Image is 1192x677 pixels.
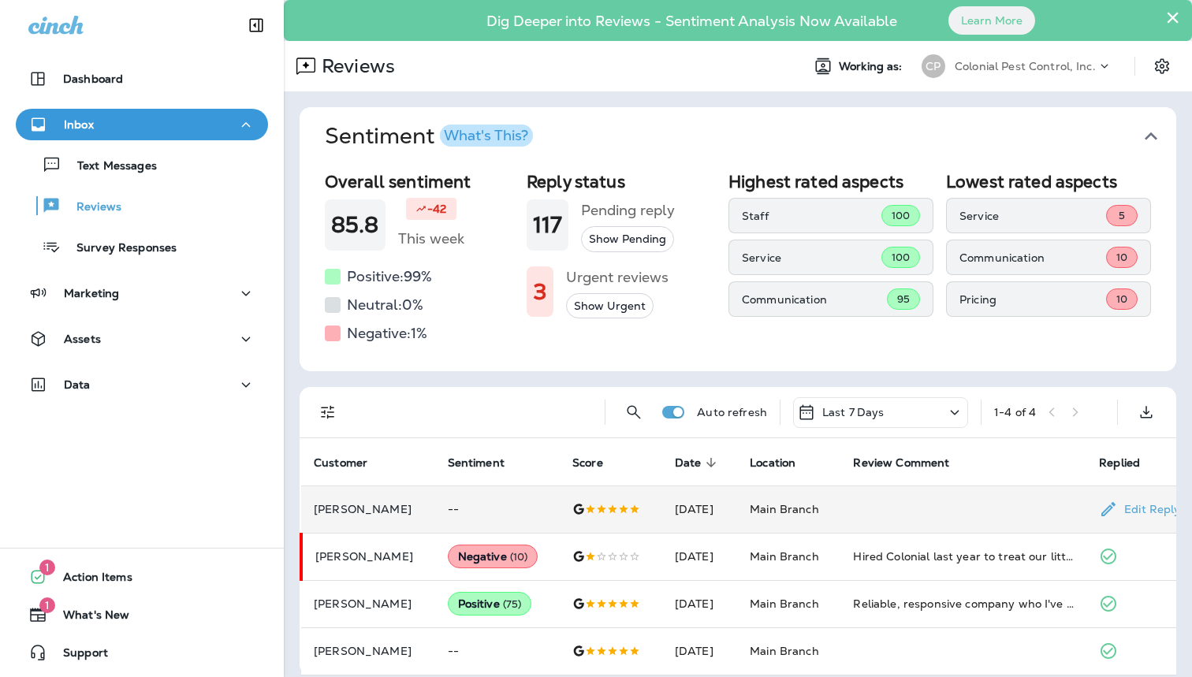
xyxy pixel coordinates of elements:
[63,73,123,85] p: Dashboard
[839,60,906,73] span: Working as:
[47,571,132,590] span: Action Items
[64,287,119,299] p: Marketing
[750,456,795,470] span: Location
[1099,456,1140,470] span: Replied
[427,201,446,217] p: -42
[64,118,94,131] p: Inbox
[16,148,268,181] button: Text Messages
[853,456,949,470] span: Review Comment
[750,549,819,564] span: Main Branch
[742,210,881,222] p: Staff
[959,210,1106,222] p: Service
[892,209,910,222] span: 100
[16,63,268,95] button: Dashboard
[959,251,1106,264] p: Communication
[444,128,528,143] div: What's This?
[566,265,669,290] h5: Urgent reviews
[39,560,55,575] span: 1
[1165,5,1180,30] button: Close
[61,200,121,215] p: Reviews
[1116,251,1127,264] span: 10
[16,277,268,309] button: Marketing
[892,251,910,264] span: 100
[662,580,737,627] td: [DATE]
[314,597,423,610] p: [PERSON_NAME]
[16,561,268,593] button: 1Action Items
[448,592,532,616] div: Positive
[398,226,464,251] h5: This week
[897,292,910,306] span: 95
[312,396,344,428] button: Filters
[948,6,1035,35] button: Learn More
[16,109,268,140] button: Inbox
[697,406,767,418] p: Auto refresh
[39,597,55,613] span: 1
[1118,503,1180,515] p: Edit Reply
[331,212,379,238] h1: 85.8
[675,456,722,470] span: Date
[503,597,522,611] span: ( 75 )
[742,293,887,306] p: Communication
[312,107,1189,166] button: SentimentWhat's This?
[448,545,538,568] div: Negative
[1116,292,1127,306] span: 10
[314,503,423,515] p: [PERSON_NAME]
[300,166,1176,371] div: SentimentWhat's This?
[448,456,505,470] span: Sentiment
[750,597,819,611] span: Main Branch
[581,226,674,252] button: Show Pending
[994,406,1036,418] div: 1 - 4 of 4
[955,60,1096,73] p: Colonial Pest Control, Inc.
[61,241,177,256] p: Survey Responses
[527,172,716,192] h2: Reply status
[234,9,278,41] button: Collapse Sidebar
[946,172,1151,192] h2: Lowest rated aspects
[325,123,533,150] h1: Sentiment
[314,645,423,657] p: [PERSON_NAME]
[47,646,108,665] span: Support
[922,54,945,78] div: CP
[440,125,533,147] button: What's This?
[16,230,268,263] button: Survey Responses
[435,627,560,675] td: --
[662,627,737,675] td: [DATE]
[1131,396,1162,428] button: Export as CSV
[572,456,624,470] span: Score
[16,369,268,400] button: Data
[853,456,970,470] span: Review Comment
[742,251,881,264] p: Service
[1148,52,1176,80] button: Settings
[853,549,1074,564] div: Hired Colonial last year to treat our little beach house. Moved in,in the spring and our ceiling ...
[662,533,737,580] td: [DATE]
[435,485,560,533] td: --
[315,550,423,563] p: [PERSON_NAME]
[448,456,525,470] span: Sentiment
[347,292,423,318] h5: Neutral: 0 %
[728,172,933,192] h2: Highest rated aspects
[1099,456,1160,470] span: Replied
[581,198,675,223] h5: Pending reply
[16,637,268,668] button: Support
[1119,209,1125,222] span: 5
[64,333,101,345] p: Assets
[510,550,528,564] span: ( 10 )
[315,54,395,78] p: Reviews
[750,644,819,658] span: Main Branch
[822,406,885,418] p: Last 7 Days
[64,378,91,391] p: Data
[675,456,702,470] span: Date
[314,456,367,470] span: Customer
[533,212,562,238] h1: 117
[572,456,603,470] span: Score
[750,502,819,516] span: Main Branch
[566,293,654,319] button: Show Urgent
[441,19,943,24] p: Dig Deeper into Reviews - Sentiment Analysis Now Available
[750,456,816,470] span: Location
[533,279,547,305] h1: 3
[347,321,427,346] h5: Negative: 1 %
[618,396,650,428] button: Search Reviews
[61,159,157,174] p: Text Messages
[47,608,129,627] span: What's New
[347,264,432,289] h5: Positive: 99 %
[16,189,268,222] button: Reviews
